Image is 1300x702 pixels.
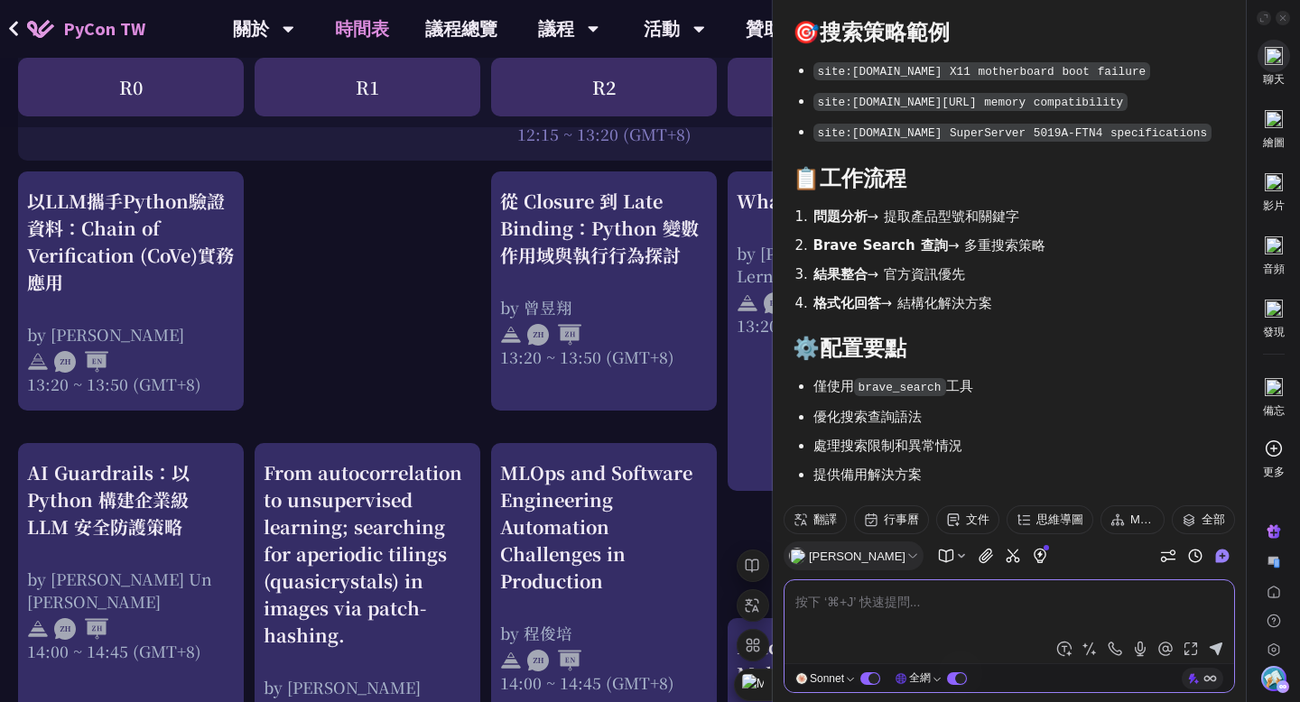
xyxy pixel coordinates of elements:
div: 13:20 ~ 13:50 (GMT+8) [500,346,708,368]
div: R2 [491,58,717,116]
div: 13:20 ~ 14:05 (GMT+8) [737,314,944,337]
img: svg+xml;base64,PHN2ZyB4bWxucz0iaHR0cDovL3d3dy53My5vcmcvMjAwMC9zdmciIHdpZHRoPSIyNCIgaGVpZ2h0PSIyNC... [500,324,522,346]
div: 以LLM攜手Python驗證資料：Chain of Verification (CoVe)實務應用 [27,188,235,296]
img: svg+xml;base64,PHN2ZyB4bWxucz0iaHR0cDovL3d3dy53My5vcmcvMjAwMC9zdmciIHdpZHRoPSIyNCIgaGVpZ2h0PSIyNC... [27,351,49,373]
a: PyCon TW [9,6,163,51]
a: 從 Closure 到 Late Binding：Python 變數作用域與執行行為探討 by 曾昱翔 13:20 ~ 13:50 (GMT+8) [500,188,708,395]
div: What does = do? [737,188,944,215]
img: svg+xml;base64,PHN2ZyB4bWxucz0iaHR0cDovL3d3dy53My5vcmcvMjAwMC9zdmciIHdpZHRoPSIyNCIgaGVpZ2h0PSIyNC... [500,650,522,671]
img: ZHEN.371966e.svg [527,650,581,671]
img: Home icon of PyCon TW 2025 [27,20,54,38]
div: 13:20 ~ 13:50 (GMT+8) [27,373,235,395]
div: MLOps and Software Engineering Automation Challenges in Production [500,459,708,595]
div: by [PERSON_NAME] Lerner [737,242,944,287]
div: 14:00 ~ 14:45 (GMT+8) [27,640,235,662]
span: PyCon TW [63,15,145,42]
img: svg+xml;base64,PHN2ZyB4bWxucz0iaHR0cDovL3d3dy53My5vcmcvMjAwMC9zdmciIHdpZHRoPSIyNCIgaGVpZ2h0PSIyNC... [27,618,49,640]
div: 12:15 ~ 13:20 (GMT+8) [27,123,1181,145]
div: by [PERSON_NAME] Un [PERSON_NAME] [27,568,235,613]
img: ZHZH.38617ef.svg [54,618,108,640]
img: ZHEN.371966e.svg [54,351,108,373]
div: by [PERSON_NAME] [27,323,235,346]
div: R1 [255,58,480,116]
div: by 曾昱翔 [500,296,708,319]
div: 從 Closure 到 Late Binding：Python 變數作用域與執行行為探討 [500,188,708,269]
img: svg+xml;base64,PHN2ZyB4bWxucz0iaHR0cDovL3d3dy53My5vcmcvMjAwMC9zdmciIHdpZHRoPSIyNCIgaGVpZ2h0PSIyNC... [737,292,758,314]
div: From autocorrelation to unsupervised learning; searching for aperiodic tilings (quasicrystals) in... [264,459,471,649]
div: by 程俊培 [500,622,708,644]
a: 以LLM攜手Python驗證資料：Chain of Verification (CoVe)實務應用 by [PERSON_NAME] 13:20 ~ 13:50 (GMT+8) [27,188,235,395]
div: R0 [18,58,244,116]
img: ZHZH.38617ef.svg [527,324,581,346]
div: R3 [728,58,953,116]
div: AI Guardrails：以 Python 構建企業級 LLM 安全防護策略 [27,459,235,540]
a: What does = do? by [PERSON_NAME] Lerner 13:20 ~ 14:05 (GMT+8) [737,188,944,476]
div: by [PERSON_NAME] [264,676,471,698]
img: ENEN.5a408d1.svg [764,292,818,314]
div: 14:00 ~ 14:45 (GMT+8) [500,671,708,694]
